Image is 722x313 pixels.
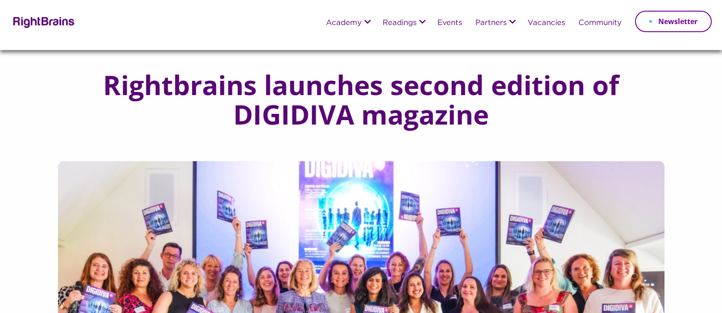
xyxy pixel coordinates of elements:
h1: Rightbrains launches second edition of DIGIDIVA magazine [58,70,664,129]
a: Community [578,19,622,27]
a: Newsletter [635,11,712,32]
a: Vacancies [528,19,565,27]
a: Partners [475,19,507,27]
a: Academy [326,19,362,27]
img: Rightbrains [10,15,75,28]
a: Readings [383,19,417,27]
a: Events [437,19,462,27]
